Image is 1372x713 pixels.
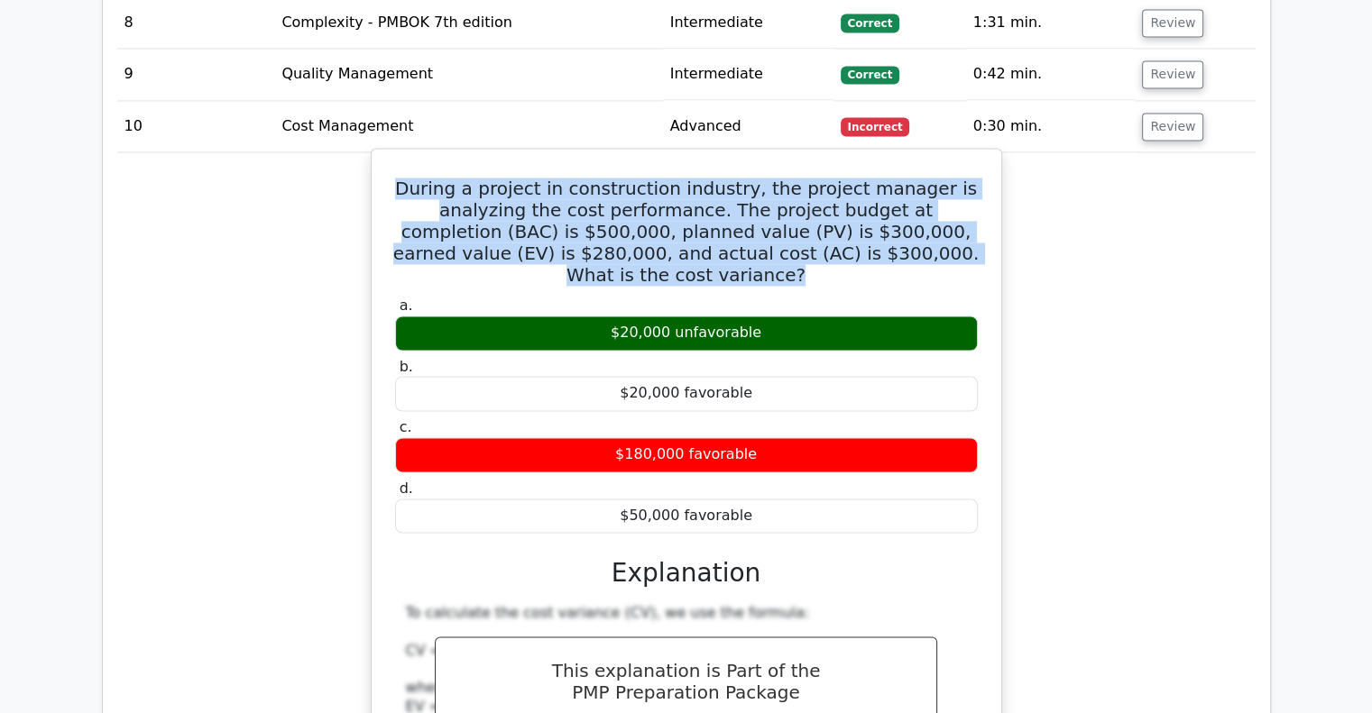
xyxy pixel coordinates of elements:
[406,558,967,589] h3: Explanation
[400,297,413,314] span: a.
[966,49,1136,100] td: 0:42 min.
[841,14,899,32] span: Correct
[1142,9,1203,37] button: Review
[395,437,978,472] div: $180,000 favorable
[117,49,275,100] td: 9
[841,66,899,84] span: Correct
[1142,113,1203,141] button: Review
[274,101,662,152] td: Cost Management
[395,498,978,534] div: $50,000 favorable
[966,101,1136,152] td: 0:30 min.
[841,117,910,135] span: Incorrect
[663,101,833,152] td: Advanced
[393,178,980,286] h5: During a project in construction industry, the project manager is analyzing the cost performance....
[395,315,978,351] div: $20,000 unfavorable
[395,376,978,411] div: $20,000 favorable
[1142,60,1203,88] button: Review
[274,49,662,100] td: Quality Management
[400,358,413,375] span: b.
[400,418,412,435] span: c.
[117,101,275,152] td: 10
[400,480,413,497] span: d.
[663,49,833,100] td: Intermediate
